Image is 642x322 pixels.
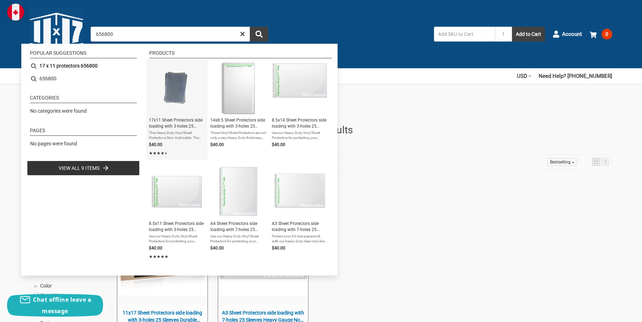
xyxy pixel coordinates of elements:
li: Categories [30,95,137,103]
a: Account [552,25,582,43]
img: 17x11 Sheet Protectors side loading with 3-holes 25 Sleeves Heavy Gauge Non-Archival Clear [151,63,203,114]
span: $40.00 [272,246,285,251]
span: $40.00 [149,246,162,251]
span: Use our Heavy-Duty Vinyl Sheet Protectors for protecting your documents.We use a thick rigid viny... [149,234,205,244]
input: Search by keyword, brand or SKU [91,27,268,42]
span: Bestselling [550,160,571,165]
span: These Vinyl Sheet Protectors are not only a very Heavy-Duty thickness, the holes are reinforced f... [210,130,266,140]
span: No pages were found [30,141,77,146]
span: $40.00 [149,142,162,147]
img: A3 Sheet Protectors side loading with 7-holes 25 Sleeves Heavy Gauge Non-Archival Clear [274,166,325,218]
img: 8.5x11 Sheet Protectors side loading with 3-holes 25 Sleeves Heavy Gauge Non-Archival Clear [151,166,203,218]
a: USD [517,68,531,84]
span: 17x11 Sheet Protectors side loading with 3-holes 25 Sleeves Heavy Gauge Non-Archival Clear [149,117,205,129]
button: Chat offline leave a message [7,294,103,317]
a: Need Help? [PHONE_NUMBER] [539,68,612,84]
li: A4 Sheet Protectors side loading with 7-holes 25 Sleeves Heavy Gauge Non-Archival Clear [207,163,269,263]
a: Close [239,30,246,38]
a: 17x11 Sheet Protectors side loading with 3-holes 25 Sleeves Heavy Gauge Non-Archival Clear17x11 S... [149,63,205,157]
span: A4 Sheet Protectors side loading with 7-holes 25 Sleeves Heavy Gauge Non-Archival Clear [210,221,266,233]
span: No categories were found [30,108,87,114]
li: 14x8.5 Sheet Protectors side loading with 3-holes 25 Sleeves Heavy Gauge Non-Archival Clear [207,60,269,160]
a: 8.5x14 Sheet Protectors side loading with 3-holes 25 Sleeves Heavy Gauge Non-Archival Clear8.5x14... [272,63,328,157]
span: View all 9 items [59,164,99,172]
a: View grid mode [592,158,600,166]
span: A3 Sheet Protectors side loading with 7-holes 25 Sleeves Heavy Gauge Non-Archival Clear [272,221,328,233]
span: $40.00 [272,142,285,147]
span: 0 [601,29,612,39]
img: A4 Sheet Protectors side loading with 7-holes 25 Sleeves Heavy Gauge Non-Archival Clear [212,166,264,218]
li: 8.5x11 Sheet Protectors side loading with 3-holes 25 Sleeves Heavy Gauge Non-Archival Clear [146,163,207,263]
li: Pages [30,128,137,136]
span: This Heavy Duty Vinyl Sheet Protector is Non-Archivable. The protectors are not only a Heavy-Duty... [149,130,205,140]
li: 17 x 11 protectors 656800 [27,60,140,73]
li: 17x11 Sheet Protectors side loading with 3-holes 25 Sleeves Heavy Gauge Non-Archival Clear [146,60,207,160]
a: A4 Sheet Protectors side loading with 7-holes 25 Sleeves Heavy Gauge Non-Archival ClearA4 Sheet P... [210,166,266,261]
span: Protect your A3-size paperwork with our heavy-duty clear vinyl sheet protectors from 11x17. Inser... [272,234,328,244]
span: Chat offline leave a message [33,296,91,315]
button: Add to Cart [512,27,545,42]
li: Popular suggestions [30,50,137,58]
img: 8.5x14 Sheet Protectors side loading with 3-holes 25 Sleeves Heavy Gauge Non-Archival Clear [272,63,328,98]
iframe: Google Customer Reviews [583,303,642,322]
span: 8.5x14 Sheet Protectors side loading with 3-holes 25 Sleeves Heavy Gauge Non-Archival Clear [272,117,328,129]
img: 11x17.com [30,7,83,61]
span: ★★★★★ [149,150,168,156]
span: 8.5x11 Sheet Protectors side loading with 3-holes 25 Sleeves Heavy Gauge Non-Archival Clear [149,221,205,233]
img: 14x8.5 Sheet Protectors side loading with 3-holes 25 Sleeves Heavy Gauge Non-Archival Clear [212,63,264,114]
span: Use our Heavy-Duty Vinyl Sheet Protectors for protecting your documents. We use a thick rigid vin... [210,234,266,244]
div: Instant Search Results [21,44,338,275]
li: A3 Sheet Protectors side loading with 7-holes 25 Sleeves Heavy Gauge Non-Archival Clear [269,163,330,263]
a: A3 Sheet Protectors side loading with 7-holes 25 Sleeves Heavy Gauge Non-Archival ClearA3 Sheet P... [272,166,328,261]
img: duty and tax information for Canada [7,4,24,21]
span: ★★★★★ [149,253,168,260]
a: 8.5x11 Sheet Protectors side loading with 3-holes 25 Sleeves Heavy Gauge Non-Archival Clear8.5x11... [149,166,205,261]
span: Use our Heavy-Duty Vinyl Sheet Protectors for protecting your documents. We use a thick rigid vin... [272,130,328,140]
li: Products [149,50,332,58]
span: $40.00 [210,142,224,147]
a: View list mode [601,158,609,166]
span: $40.00 [210,246,224,251]
a: 14x8.5 Sheet Protectors side loading with 3-holes 25 Sleeves Heavy Gauge Non-Archival Clear14x8.5... [210,63,266,157]
input: Add SKU to Cart [434,27,495,42]
span: 14x8.5 Sheet Protectors side loading with 3-holes 25 Sleeves Heavy Gauge Non-Archival Clear [210,117,266,129]
li: 8.5x14 Sheet Protectors side loading with 3-holes 25 Sleeves Heavy Gauge Non-Archival Clear [269,60,330,160]
li: 656800 [27,73,140,85]
span: Color [40,283,52,289]
span: Account [562,30,582,38]
li: View all 9 items [27,161,140,176]
a: 0 [589,25,612,43]
a: Sort options [547,158,577,166]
